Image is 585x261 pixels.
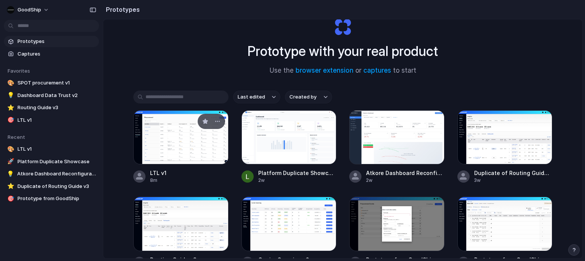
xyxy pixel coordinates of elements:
[4,77,99,89] a: 🎨SPOT procurement v1
[8,134,25,140] span: Recent
[4,181,99,192] a: ⭐Duplicate of Routing Guide v3
[7,92,14,99] div: 💡
[457,110,553,184] a: Duplicate of Routing Guide v3Duplicate of Routing Guide v33w
[7,79,14,87] div: 🎨
[103,5,140,14] h2: Prototypes
[18,195,96,202] span: Prototype from GoodShip
[4,4,53,16] button: GoodShip
[4,168,99,180] a: 💡Atkore Dashboard Reconfiguration and Layout Overview
[4,115,99,126] a: 🎯LTL v1
[7,195,14,202] div: 🎯
[4,48,99,60] a: Captures
[238,93,265,101] span: Last edited
[18,158,96,166] span: Platform Duplicate Showcase
[474,169,553,177] span: Duplicate of Routing Guide v3
[7,116,14,124] div: 🎯
[8,68,30,74] span: Favorites
[18,116,96,124] span: LTL v1
[133,110,229,184] a: LTL v1LTL v18m
[18,92,96,99] span: Dashboard Data Trust v2
[241,110,337,184] a: Platform Duplicate ShowcasePlatform Duplicate Showcase2w
[18,79,96,87] span: SPOT procurement v1
[7,170,14,178] div: 💡
[18,38,96,45] span: Prototypes
[17,170,96,178] span: Atkore Dashboard Reconfiguration and Layout Overview
[4,143,99,155] a: 🎨LTL v1
[18,145,96,153] span: LTL v1
[363,67,391,74] a: captures
[248,41,438,61] h1: Prototype with your real product
[366,177,444,184] div: 2w
[18,183,96,190] span: Duplicate of Routing Guide v3
[366,169,444,177] span: Atkore Dashboard Reconfiguration and Layout Overview
[4,193,99,204] a: 🎯Prototype from GoodShip
[18,6,41,14] span: GoodShip
[7,158,14,166] div: 🚀
[270,66,416,76] span: Use the or to start
[258,169,337,177] span: Platform Duplicate Showcase
[349,110,444,184] a: Atkore Dashboard Reconfiguration and Layout OverviewAtkore Dashboard Reconfiguration and Layout O...
[4,156,99,167] a: 🚀Platform Duplicate Showcase
[258,177,337,184] div: 2w
[7,104,14,111] div: ⭐
[18,50,96,58] span: Captures
[296,67,353,74] a: browser extension
[4,90,99,101] a: 💡Dashboard Data Trust v2
[7,145,14,153] div: 🎨
[285,91,332,103] button: Created by
[150,177,229,184] div: 8m
[7,183,14,190] div: ⭐
[4,36,99,47] a: Prototypes
[289,93,316,101] span: Created by
[233,91,280,103] button: Last edited
[18,104,96,111] span: Routing Guide v3
[4,102,99,113] a: ⭐Routing Guide v3
[150,169,229,177] span: LTL v1
[474,177,553,184] div: 3w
